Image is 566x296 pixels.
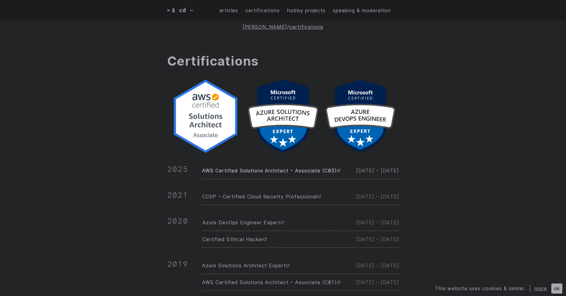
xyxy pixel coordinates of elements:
a: speaking & moderation [333,7,391,14]
span: Azure Solutions Architect Expert [202,262,290,269]
a: > $ cd ~ [167,6,198,15]
a: certifications [245,7,279,14]
span: AWS Certified Solutions Architect – Associate (C03) [202,168,340,174]
div: ok [551,283,562,294]
a: certifications [289,24,323,30]
span: > [167,7,171,14]
span: [DATE] – [DATE] [356,168,399,174]
a: articles [219,7,238,14]
span: [DATE] – [DATE] [356,279,399,285]
span: [DATE] – [DATE] [356,193,399,200]
div: 2021 [167,188,188,205]
div: 2025 [167,162,188,179]
span: AWS Certified Solutions Architect – Associate (C01) [202,279,341,285]
span: [DATE] – [DATE] [356,219,399,226]
a: Azure DevOps Engineer Expert [DATE] – [DATE] [202,214,399,231]
a: more [535,285,547,291]
span: CCSP – Certified Cloud Security Professional [202,193,321,200]
img: Azure DevOps Engineer Expert badge [322,80,399,153]
a: AWS Certified Solutions Architect – Associate (C03) [DATE] – [DATE] [202,162,399,179]
span: [DATE] – [DATE] [356,236,399,242]
a: [PERSON_NAME] [243,24,287,30]
img: AWS Certified Solutions Architect – Associate (C03) badge [167,80,244,153]
a: CCSP – Certified Cloud Security Professional [DATE] – [DATE] [202,188,399,205]
span: Certified Ethical Hacker [202,236,267,242]
h1: Certifications [167,51,399,71]
span: [DATE] – [DATE] [356,262,399,269]
div: 2020 [167,214,189,248]
span: Azure DevOps Engineer Expert [202,219,284,226]
a: AWS Certified Solutions Architect – Associate (C01) [DATE] – [DATE] [202,274,399,291]
img: Azure Solutions Architect Expert badge [244,80,322,153]
a: Azure Solutions Architect Expert [DATE] – [DATE] [202,257,399,274]
div: This website uses cookies & similar. [435,285,531,292]
a: Certified Ethical Hacker [DATE] – [DATE] [202,231,399,247]
span: $ cd ~ [172,6,193,15]
a: hobby projects [287,7,326,14]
